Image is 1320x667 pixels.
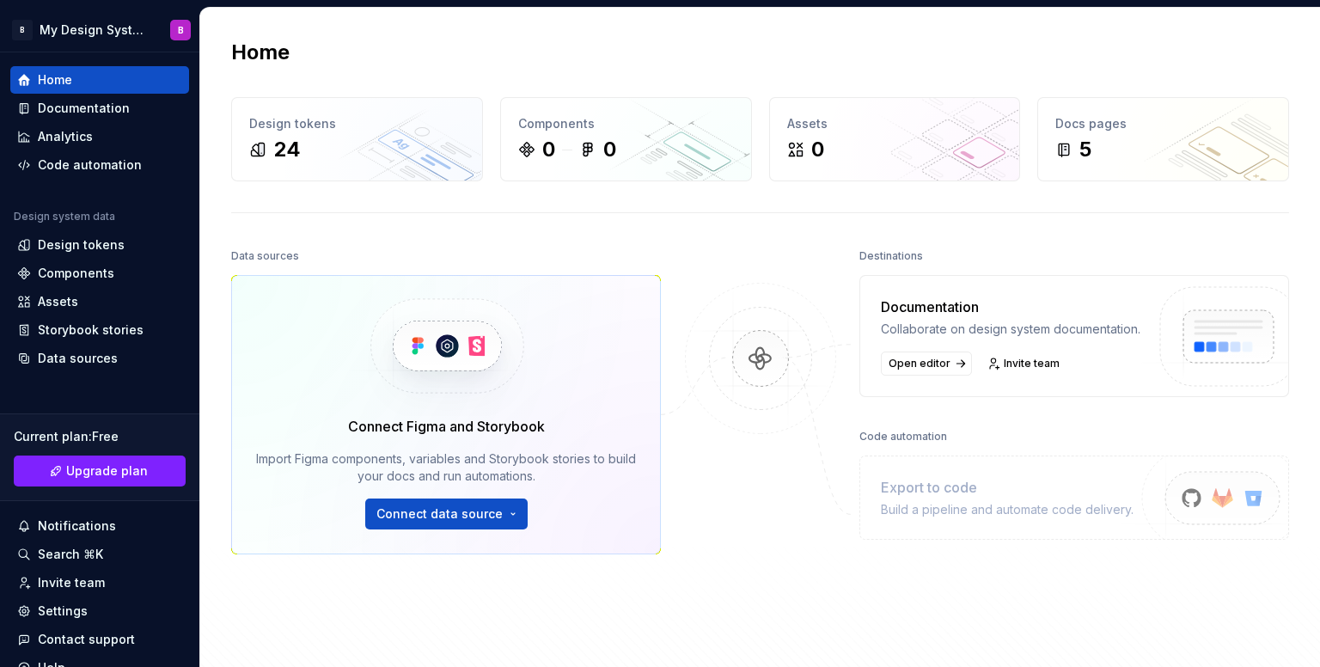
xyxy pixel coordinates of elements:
div: Collaborate on design system documentation. [881,321,1140,338]
a: Design tokens24 [231,97,483,181]
div: 0 [603,136,616,163]
div: 24 [273,136,301,163]
div: Current plan : Free [14,428,186,445]
div: B [12,20,33,40]
a: Home [10,66,189,94]
div: Settings [38,603,88,620]
div: Search ⌘K [38,546,103,563]
div: Design tokens [38,236,125,254]
div: Build a pipeline and automate code delivery. [881,501,1134,518]
a: Settings [10,597,189,625]
div: Home [38,71,72,89]
button: Search ⌘K [10,541,189,568]
a: Invite team [10,569,189,597]
div: Code automation [859,425,947,449]
div: Documentation [38,100,130,117]
div: Export to code [881,477,1134,498]
div: My Design System [40,21,150,39]
div: Storybook stories [38,321,144,339]
span: Invite team [1004,357,1060,370]
h2: Home [231,39,290,66]
a: Assets [10,288,189,315]
div: Analytics [38,128,93,145]
div: Design tokens [249,115,465,132]
span: Open editor [889,357,950,370]
a: Upgrade plan [14,456,186,486]
div: Documentation [881,297,1140,317]
div: Components [518,115,734,132]
div: Destinations [859,244,923,268]
div: Assets [38,293,78,310]
a: Analytics [10,123,189,150]
div: Code automation [38,156,142,174]
div: Components [38,265,114,282]
a: Assets0 [769,97,1021,181]
a: Data sources [10,345,189,372]
div: Design system data [14,210,115,223]
div: Connect Figma and Storybook [348,416,545,437]
div: 0 [542,136,555,163]
div: Invite team [38,574,105,591]
a: Documentation [10,95,189,122]
button: Contact support [10,626,189,653]
div: Import Figma components, variables and Storybook stories to build your docs and run automations. [256,450,636,485]
a: Storybook stories [10,316,189,344]
div: 0 [811,136,824,163]
div: Data sources [38,350,118,367]
button: BMy Design SystemB [3,11,196,48]
div: B [178,23,184,37]
div: Docs pages [1055,115,1271,132]
div: 5 [1079,136,1091,163]
button: Connect data source [365,499,528,529]
a: Components [10,260,189,287]
button: Notifications [10,512,189,540]
a: Code automation [10,151,189,179]
a: Docs pages5 [1037,97,1289,181]
a: Components00 [500,97,752,181]
a: Open editor [881,352,972,376]
div: Data sources [231,244,299,268]
div: Notifications [38,517,116,535]
a: Invite team [982,352,1067,376]
span: Connect data source [376,505,503,523]
span: Upgrade plan [66,462,148,480]
div: Assets [787,115,1003,132]
div: Contact support [38,631,135,648]
a: Design tokens [10,231,189,259]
